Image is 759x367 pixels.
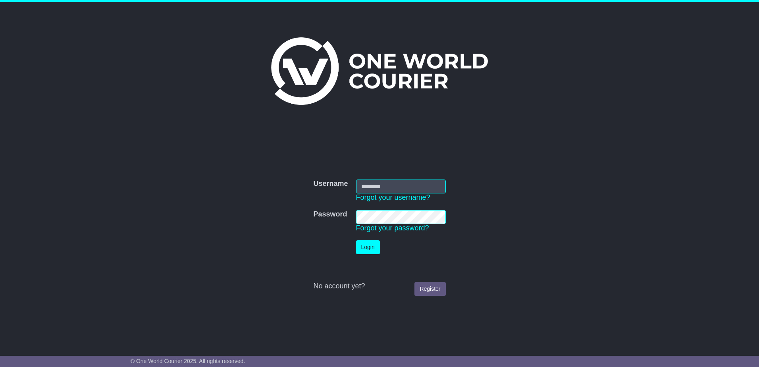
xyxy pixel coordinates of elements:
button: Login [356,240,380,254]
div: No account yet? [313,282,445,291]
a: Forgot your password? [356,224,429,232]
a: Forgot your username? [356,193,430,201]
a: Register [414,282,445,296]
label: Username [313,180,348,188]
span: © One World Courier 2025. All rights reserved. [131,358,245,364]
label: Password [313,210,347,219]
img: One World [271,37,488,105]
